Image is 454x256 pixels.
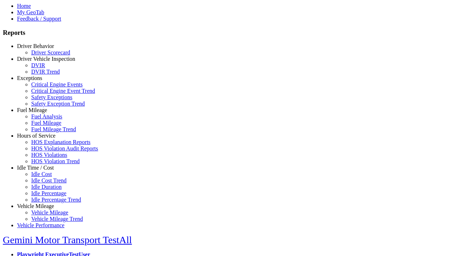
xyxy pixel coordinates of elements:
a: Exceptions [17,75,42,81]
a: Fuel Mileage [17,107,47,113]
a: HOS Explanation Reports [31,139,90,145]
a: Safety Exceptions [31,94,72,100]
a: Driver Scorecard [31,49,70,55]
a: Driver Vehicle Inspection [17,56,75,62]
a: Idle Time / Cost [17,165,54,171]
a: Idle Cost Trend [31,177,67,183]
a: Idle Percentage Trend [31,197,81,203]
a: HOS Violations [31,152,67,158]
a: Vehicle Performance [17,222,65,228]
a: Vehicle Mileage Trend [31,216,83,222]
a: Fuel Mileage Trend [31,126,76,132]
a: Safety Exception Trend [31,101,85,107]
a: Critical Engine Events [31,81,83,87]
a: Fuel Mileage [31,120,61,126]
a: Idle Duration [31,184,62,190]
a: HOS Violation Trend [31,158,80,164]
a: HOS Violation Audit Reports [31,145,98,151]
h3: Reports [3,29,451,37]
a: Vehicle Mileage [17,203,54,209]
a: Idle Cost [31,171,52,177]
a: DVIR [31,62,45,68]
a: Hours of Service [17,133,55,139]
a: Feedback / Support [17,16,61,22]
a: Vehicle Mileage [31,209,68,215]
a: Critical Engine Event Trend [31,88,95,94]
a: Gemini Motor Transport TestAll [3,234,132,245]
a: Fuel Analysis [31,113,62,119]
a: Home [17,3,31,9]
a: My GeoTab [17,9,44,15]
a: Driver Behavior [17,43,54,49]
a: DVIR Trend [31,69,60,75]
a: Idle Percentage [31,190,66,196]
